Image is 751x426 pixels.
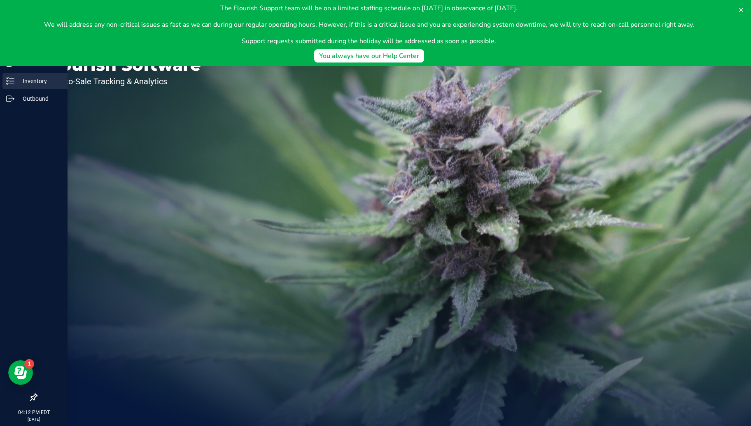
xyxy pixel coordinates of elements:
p: [DATE] [4,416,64,422]
iframe: Resource center unread badge [24,359,34,369]
inline-svg: Outbound [6,95,14,103]
p: The Flourish Support team will be on a limited staffing schedule on [DATE] in observance of [DATE]. [44,3,694,13]
div: You always have our Help Center [319,51,419,61]
p: Seed-to-Sale Tracking & Analytics [44,77,201,86]
iframe: Resource center [8,360,33,385]
p: Support requests submitted during the holiday will be addressed as soon as possible. [44,36,694,46]
p: Inventory [14,76,64,86]
p: Flourish Software [44,57,201,73]
inline-svg: Inventory [6,77,14,85]
p: Outbound [14,94,64,104]
p: We will address any non-critical issues as fast as we can during our regular operating hours. How... [44,20,694,30]
p: 04:12 PM EDT [4,409,64,416]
